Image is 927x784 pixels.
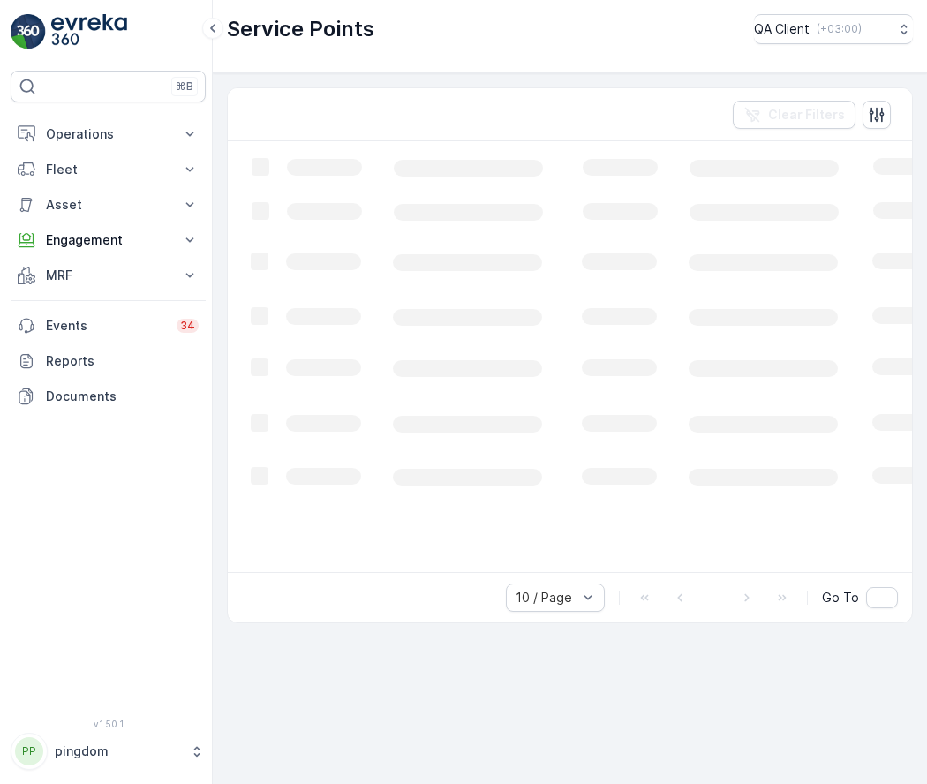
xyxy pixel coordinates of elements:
span: Go To [822,589,859,607]
a: Documents [11,379,206,414]
button: Asset [11,187,206,222]
p: ⌘B [176,79,193,94]
button: Operations [11,117,206,152]
p: QA Client [754,20,810,38]
p: Service Points [227,15,374,43]
button: Clear Filters [733,101,855,129]
a: Reports [11,343,206,379]
p: Documents [46,388,199,405]
img: logo_light-DOdMpM7g.png [51,14,127,49]
button: Fleet [11,152,206,187]
p: ( +03:00 ) [817,22,862,36]
p: Clear Filters [768,106,845,124]
p: pingdom [55,743,181,760]
div: PP [15,737,43,765]
p: Events [46,317,166,335]
button: Engagement [11,222,206,258]
button: MRF [11,258,206,293]
span: v 1.50.1 [11,719,206,729]
p: Operations [46,125,170,143]
p: 34 [180,319,195,333]
button: PPpingdom [11,733,206,770]
p: MRF [46,267,170,284]
p: Fleet [46,161,170,178]
p: Engagement [46,231,170,249]
p: Reports [46,352,199,370]
p: Asset [46,196,170,214]
button: QA Client(+03:00) [754,14,913,44]
a: Events34 [11,308,206,343]
img: logo [11,14,46,49]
